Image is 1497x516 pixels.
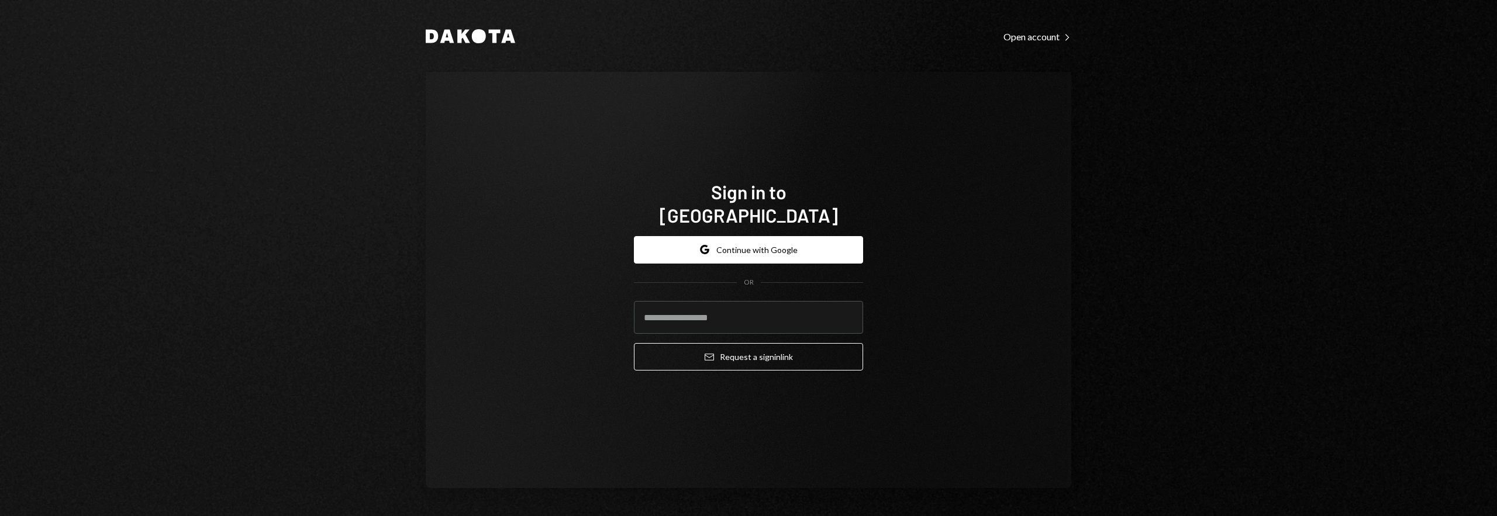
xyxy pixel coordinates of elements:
[634,236,863,264] button: Continue with Google
[634,180,863,227] h1: Sign in to [GEOGRAPHIC_DATA]
[1003,30,1071,43] a: Open account
[744,278,754,288] div: OR
[1003,31,1071,43] div: Open account
[634,343,863,370] button: Request a signinlink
